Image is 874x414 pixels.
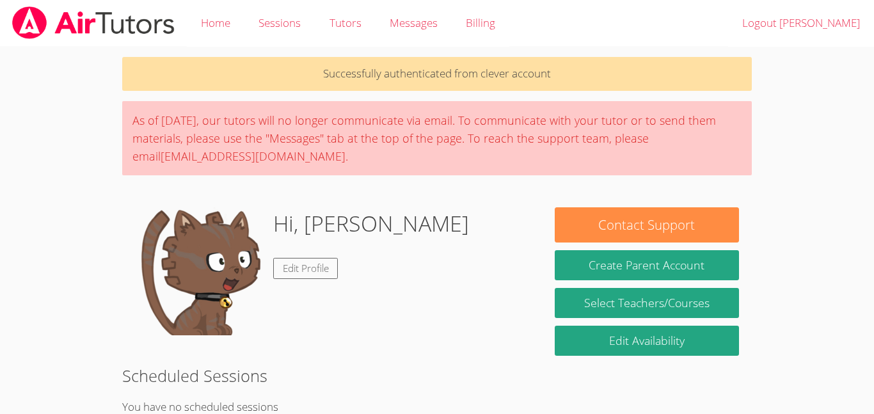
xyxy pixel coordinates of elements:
img: airtutors_banner-c4298cdbf04f3fff15de1276eac7730deb9818008684d7c2e4769d2f7ddbe033.png [11,6,176,39]
p: Successfully authenticated from clever account [122,57,752,91]
button: Contact Support [555,207,739,243]
div: As of [DATE], our tutors will no longer communicate via email. To communicate with your tutor or ... [122,101,752,175]
button: Create Parent Account [555,250,739,280]
span: Messages [390,15,438,30]
h1: Hi, [PERSON_NAME] [273,207,469,240]
img: default.png [135,207,263,335]
a: Select Teachers/Courses [555,288,739,318]
a: Edit Availability [555,326,739,356]
h2: Scheduled Sessions [122,363,752,388]
a: Edit Profile [273,258,338,279]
